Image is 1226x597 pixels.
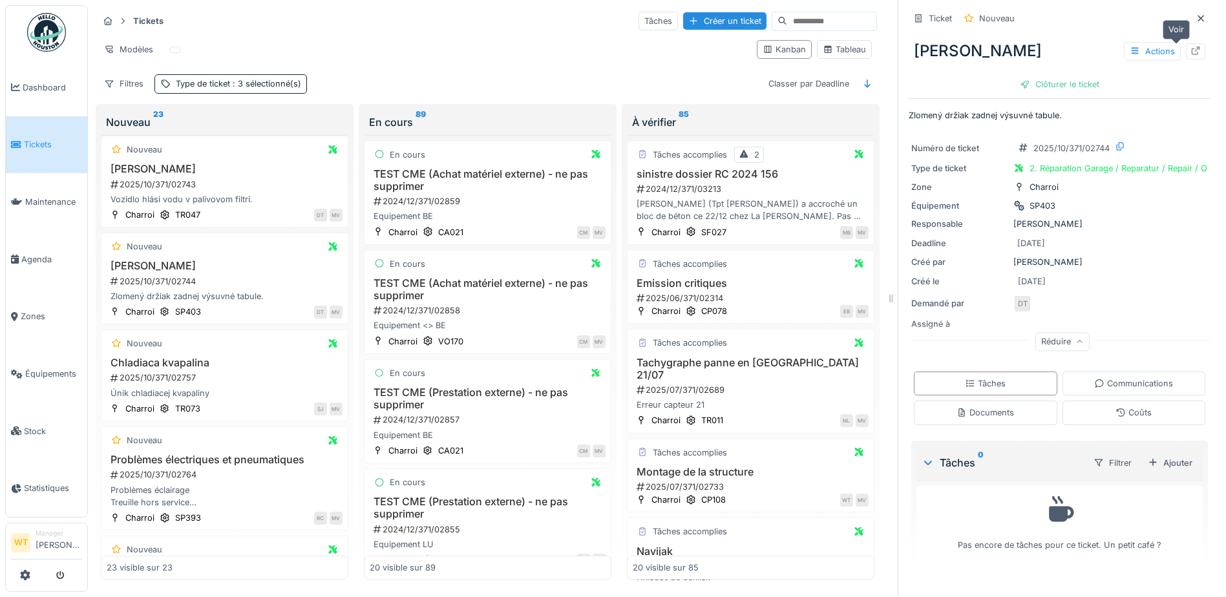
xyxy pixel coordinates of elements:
div: Charroi [651,305,681,317]
div: SF027 [701,226,726,238]
div: Kanban [763,43,806,56]
div: [DATE] [1017,237,1045,249]
div: Zlomený držiak zadnej výsuvné tabule. [107,290,343,302]
div: À vérifier [632,114,869,130]
div: 2025/10/371/02757 [109,372,343,384]
sup: 85 [679,114,689,130]
div: RC [314,512,327,525]
a: Tickets [6,116,87,174]
div: Vozidlo hlási vodu v palivovom filtri. [107,193,343,205]
div: 23 visible sur 23 [107,561,173,574]
a: Dashboard [6,59,87,116]
div: En cours [390,367,425,379]
h3: Tachygraphe panne en [GEOGRAPHIC_DATA] 21/07 [633,357,869,381]
div: Réduire [1035,332,1090,351]
div: Problèmes éclairage Treuille hors service Maxi break essieu suiveur ne répond plus [107,484,343,508]
div: En cours [390,149,425,161]
div: MV [330,403,343,415]
div: Únik chladiacej kvapaliny [107,387,343,399]
div: Equipement LU [370,538,606,550]
div: CM [577,554,590,567]
sup: 89 [416,114,426,130]
div: Filtres [98,74,149,93]
div: EB [840,305,853,318]
a: Statistiques [6,460,87,518]
h3: [PERSON_NAME] [107,260,343,272]
div: Type de ticket [911,162,1008,174]
div: Tâches accomplies [653,446,727,459]
p: Zlomený držiak zadnej výsuvné tabule. [909,109,1210,121]
div: Manager [36,529,82,538]
div: Clôturer le ticket [1015,76,1104,93]
div: Nouveau [127,543,162,556]
span: Stock [24,425,82,437]
div: Tâches [922,455,1083,470]
div: 2025/10/371/02744 [109,275,343,288]
sup: 23 [153,114,164,130]
div: 2024/12/371/02859 [372,195,606,207]
div: Erreur capteur 21 [633,399,869,411]
div: SP403 [175,306,201,318]
div: Communications [1094,377,1173,390]
div: DT [314,306,327,319]
div: Nouveau [127,434,162,446]
h3: TEST CME (Prestation externe) - ne pas supprimer [370,496,606,520]
div: Ticket [929,12,952,25]
div: Charroi [651,414,681,426]
div: Créer un ticket [683,12,766,30]
div: En cours [369,114,606,130]
div: MV [593,226,606,239]
div: 2025/10/371/02743 [109,178,343,191]
div: Documents [956,406,1014,419]
sup: 0 [978,455,984,470]
div: VO170 [438,554,463,566]
div: Assigné à [911,318,1008,330]
li: [PERSON_NAME] [36,529,82,556]
div: Charroi [388,226,417,238]
h3: TEST CME (Achat matériel externe) - ne pas supprimer [370,277,606,302]
a: Agenda [6,231,87,288]
div: Charroi [651,494,681,506]
div: Tâches accomplies [653,525,727,538]
div: Charroi [125,209,154,221]
div: MV [856,414,869,427]
div: Charroi [388,335,417,348]
div: CM [577,226,590,239]
div: TR011 [701,414,723,426]
div: Coûts [1115,406,1152,419]
h3: TEST CME (Achat matériel externe) - ne pas supprimer [370,168,606,193]
div: MV [593,335,606,348]
h3: Chladiaca kvapalina [107,357,343,369]
div: Charroi [651,226,681,238]
div: SP403 [1030,200,1055,212]
div: Tâches accomplies [653,258,727,270]
div: Numéro de ticket [911,142,1008,154]
div: Classer par Deadline [763,74,855,93]
li: WT [11,533,30,552]
h3: Problèmes électriques et pneumatiques [107,454,343,466]
div: Nouveau [127,337,162,350]
div: En cours [390,258,425,270]
div: CA021 [438,445,463,457]
div: 2025/10/371/02744 [1033,142,1110,154]
span: Maintenance [25,196,82,208]
div: Pas encore de tâches pour ce ticket. Un petit café ? [925,492,1194,552]
div: Modèles [98,40,159,59]
div: 2024/12/371/02855 [372,523,606,536]
strong: Tickets [128,15,169,27]
h3: Emission critiques [633,277,869,289]
a: Stock [6,403,87,460]
div: [DATE] [1018,275,1046,288]
div: Nouveau [127,240,162,253]
div: Charroi [125,403,154,415]
div: Equipement BE [370,429,606,441]
span: Tickets [24,138,82,151]
div: Filtrer [1088,454,1137,472]
h3: [PERSON_NAME] [107,163,343,175]
div: NL [840,414,853,427]
span: Statistiques [24,482,82,494]
div: CP108 [701,494,726,506]
div: MV [330,306,343,319]
span: Zones [21,310,82,322]
div: Charroi [388,554,417,566]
